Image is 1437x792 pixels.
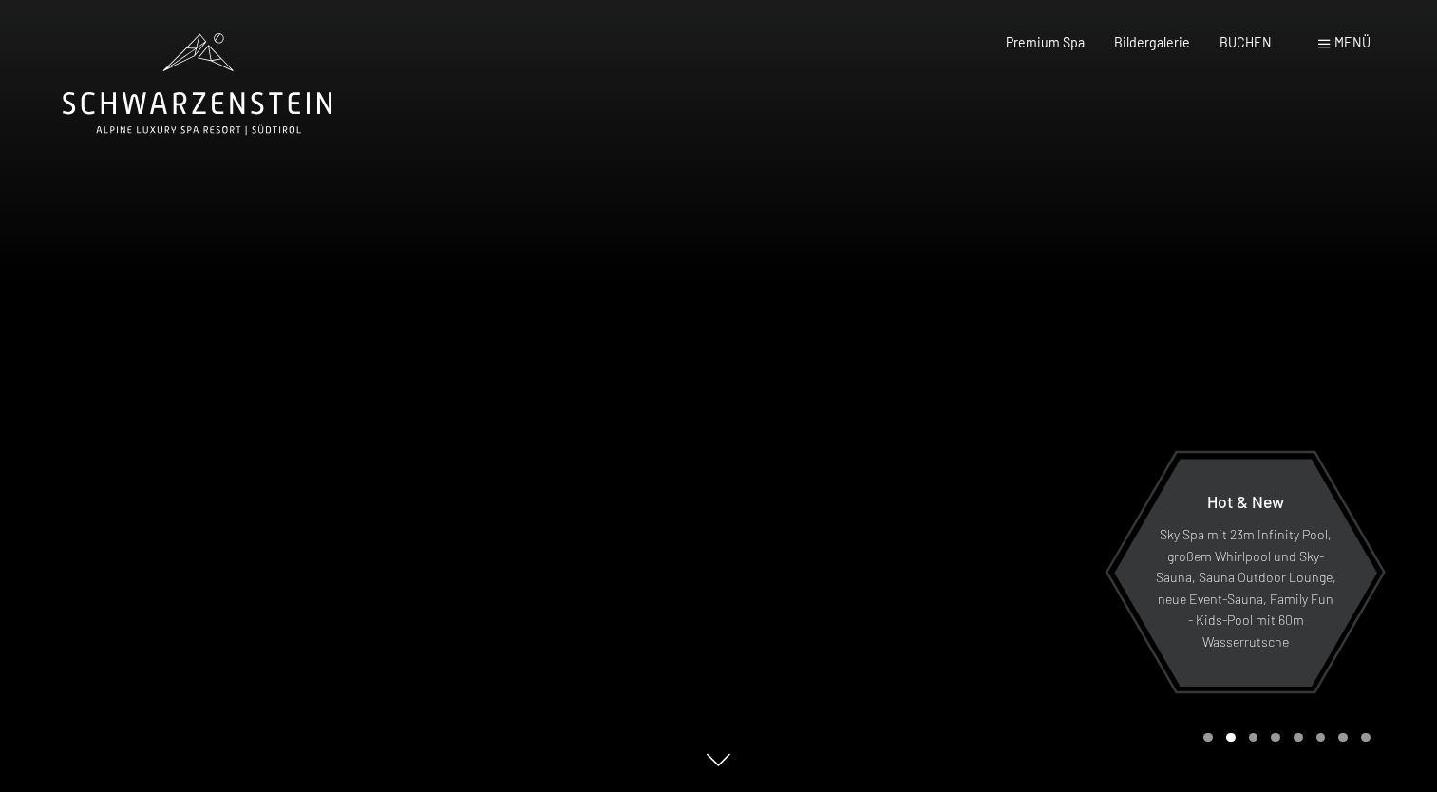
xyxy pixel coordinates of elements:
[1249,733,1258,743] div: Carousel Page 3
[1220,34,1272,50] a: BUCHEN
[1316,733,1326,743] div: Carousel Page 6
[1334,34,1371,50] span: Menü
[1338,733,1348,743] div: Carousel Page 7
[1113,458,1378,688] a: Hot & New Sky Spa mit 23m Infinity Pool, großem Whirlpool und Sky-Sauna, Sauna Outdoor Lounge, ne...
[1203,733,1213,743] div: Carousel Page 1
[1226,733,1236,743] div: Carousel Page 2 (Current Slide)
[1155,525,1336,653] p: Sky Spa mit 23m Infinity Pool, großem Whirlpool und Sky-Sauna, Sauna Outdoor Lounge, neue Event-S...
[1294,733,1303,743] div: Carousel Page 5
[1197,733,1370,743] div: Carousel Pagination
[1006,34,1085,50] a: Premium Spa
[1361,733,1371,743] div: Carousel Page 8
[1271,733,1280,743] div: Carousel Page 4
[1207,491,1284,512] span: Hot & New
[1114,34,1190,50] a: Bildergalerie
